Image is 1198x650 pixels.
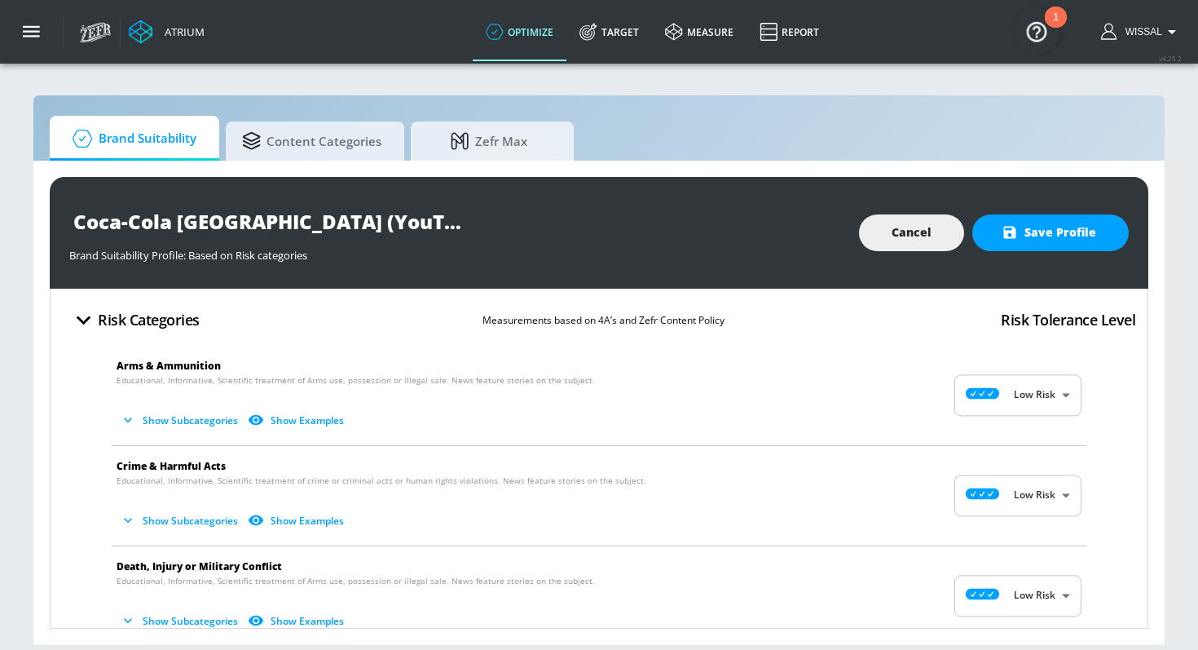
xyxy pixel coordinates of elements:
[117,459,226,473] span: Crime & Harmful Acts
[117,507,244,534] button: Show Subcategories
[117,407,244,434] button: Show Subcategories
[1053,17,1059,38] div: 1
[892,223,932,243] span: Cancel
[1001,308,1135,331] h4: Risk Tolerance Level
[652,2,747,61] a: measure
[859,214,964,251] button: Cancel
[98,308,200,331] h4: Risk Categories
[473,2,566,61] a: optimize
[117,374,595,387] span: Educational, Informative, Scientific treatment of Arms use, possession or illegal sale. News feat...
[158,24,205,39] div: Atrium
[244,407,350,434] button: Show Examples
[244,608,350,635] button: Show Examples
[117,559,282,573] span: Death, Injury or Military Conflict
[482,312,725,329] p: Measurements based on 4A’s and Zefr Content Policy
[117,475,646,487] span: Educational, Informative, Scientific treatment of crime or criminal acts or human rights violatio...
[1014,489,1055,503] p: Low Risk
[244,507,350,534] button: Show Examples
[972,214,1129,251] button: Save Profile
[117,359,221,373] span: Arms & Ammunition
[747,2,832,61] a: Report
[566,2,652,61] a: Target
[117,575,595,587] span: Educational, Informative, Scientific treatment of Arms use, possession or illegal sale. News feat...
[1159,54,1182,63] span: v 4.25.2
[1014,589,1055,604] p: Low Risk
[129,20,205,44] a: Atrium
[1014,388,1055,403] p: Low Risk
[1119,26,1162,38] span: login as: wissal.elhaddaoui@zefr.com
[69,240,843,263] div: Brand Suitability Profile: Based on Risk categories
[117,608,244,635] button: Show Subcategories
[66,119,196,158] span: Brand Suitability
[1014,8,1059,54] button: Open Resource Center, 1 new notification
[242,122,381,161] span: Content Categories
[427,122,551,161] span: Zefr Max
[1101,22,1182,42] button: Wissal
[63,301,206,339] button: Risk Categories
[1005,223,1096,243] span: Save Profile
